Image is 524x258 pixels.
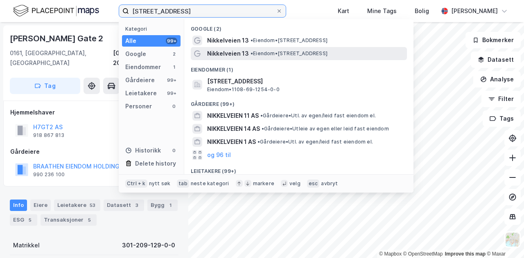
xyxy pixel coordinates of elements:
[367,6,397,16] div: Mine Tags
[133,201,141,209] div: 3
[262,126,389,132] span: Gårdeiere • Utleie av egen eller leid fast eiendom
[415,6,429,16] div: Bolig
[184,60,413,75] div: Eiendommer (1)
[251,37,253,43] span: •
[251,50,253,56] span: •
[10,48,113,68] div: 0161, [GEOGRAPHIC_DATA], [GEOGRAPHIC_DATA]
[260,112,263,119] span: •
[166,38,177,44] div: 99+
[483,219,524,258] div: Kontrollprogram for chat
[207,124,260,134] span: NIKKELVEIEN 14 AS
[125,62,161,72] div: Eiendommer
[125,88,157,98] div: Leietakere
[207,36,249,45] span: Nikkelveien 13
[184,162,413,176] div: Leietakere (99+)
[184,94,413,109] div: Gårdeiere (99+)
[207,111,259,121] span: NIKKELVEIEN 11 AS
[122,240,175,250] div: 301-209-129-0-0
[10,200,27,211] div: Info
[171,64,177,70] div: 1
[471,52,521,68] button: Datasett
[125,75,155,85] div: Gårdeiere
[147,200,178,211] div: Bygg
[125,146,161,155] div: Historikk
[251,50,327,57] span: Eiendom • [STREET_ADDRESS]
[10,108,178,117] div: Hjemmelshaver
[125,36,136,46] div: Alle
[184,19,413,34] div: Google (2)
[85,216,93,224] div: 5
[135,159,176,168] div: Delete history
[207,86,280,93] span: Eiendom • 1108-69-1254-0-0
[483,110,521,127] button: Tags
[465,32,521,48] button: Bokmerker
[289,180,300,187] div: velg
[125,101,152,111] div: Personer
[13,4,99,18] img: logo.f888ab2527a4732fd821a326f86c7f29.svg
[41,214,97,226] div: Transaksjoner
[88,201,97,209] div: 53
[125,49,146,59] div: Google
[253,180,274,187] div: markere
[207,150,231,160] button: og 96 til
[113,48,178,68] div: [GEOGRAPHIC_DATA], 209/129
[129,5,276,17] input: Søk på adresse, matrikkel, gårdeiere, leietakere eller personer
[473,71,521,87] button: Analyse
[166,201,174,209] div: 1
[33,171,65,178] div: 990 236 100
[257,139,373,145] span: Gårdeiere • Utl. av egen/leid fast eiendom el.
[54,200,100,211] div: Leietakere
[445,251,486,257] a: Improve this map
[177,179,189,188] div: tab
[149,180,171,187] div: nytt søk
[104,200,144,211] div: Datasett
[166,77,177,83] div: 99+
[171,147,177,154] div: 0
[30,200,51,211] div: Eiere
[338,6,349,16] div: Kart
[125,26,181,32] div: Kategori
[207,49,249,58] span: Nikkelveien 13
[379,251,402,257] a: Mapbox
[10,78,80,94] button: Tag
[10,214,37,226] div: ESG
[166,90,177,96] div: 99+
[307,179,320,188] div: esc
[207,76,404,86] span: [STREET_ADDRESS]
[171,103,177,110] div: 0
[191,180,229,187] div: neste kategori
[262,126,264,132] span: •
[26,216,34,224] div: 5
[10,32,105,45] div: [PERSON_NAME] Gate 2
[207,137,256,147] span: NIKKELVEIEN 1 AS
[171,51,177,57] div: 2
[125,179,147,188] div: Ctrl + k
[483,219,524,258] iframe: Chat Widget
[451,6,498,16] div: [PERSON_NAME]
[13,240,40,250] div: Matrikkel
[481,91,521,107] button: Filter
[403,251,443,257] a: OpenStreetMap
[257,139,260,145] span: •
[321,180,338,187] div: avbryt
[260,112,376,119] span: Gårdeiere • Utl. av egen/leid fast eiendom el.
[33,132,64,139] div: 918 867 813
[251,37,327,44] span: Eiendom • [STREET_ADDRESS]
[10,147,178,157] div: Gårdeiere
